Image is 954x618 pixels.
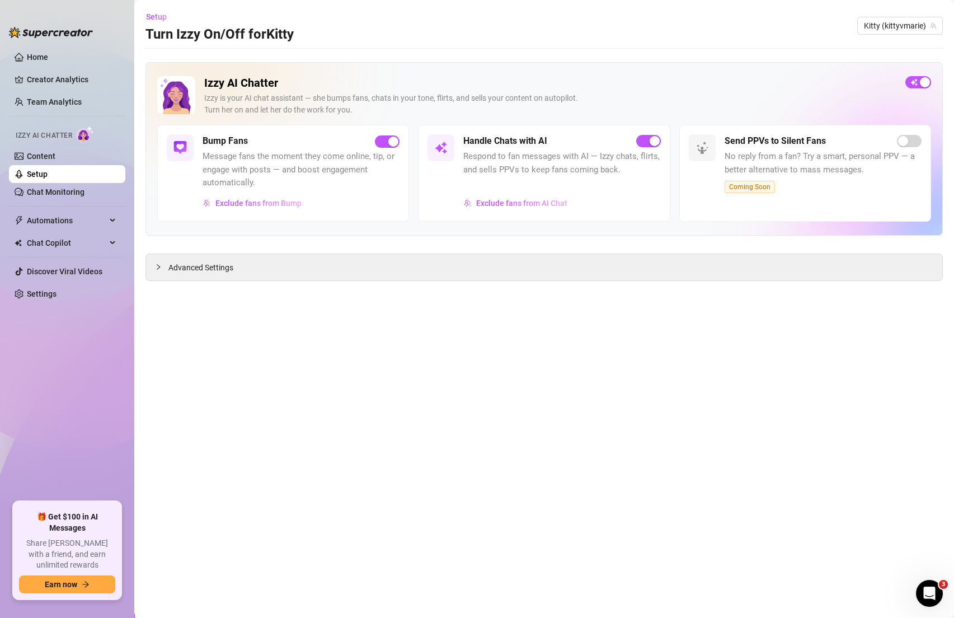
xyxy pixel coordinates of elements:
img: svg%3e [434,141,448,154]
a: Discover Viral Videos [27,267,102,276]
a: Home [27,53,48,62]
p: Learn about our AI Chatter - Izzy [11,168,199,180]
img: Chat Copilot [15,239,22,247]
p: Answers to your common questions [11,296,199,307]
a: Team Analytics [27,97,82,106]
span: 13 articles [11,310,52,321]
span: Exclude fans from AI Chat [476,199,567,208]
span: thunderbolt [15,216,24,225]
span: 3 [939,580,948,589]
h5: Send PPVs to Silent Fans [725,134,826,148]
p: Billing [11,339,199,351]
p: Frequently Asked Questions [11,282,199,293]
span: Exclude fans from Bump [215,199,302,208]
button: Exclude fans from AI Chat [463,194,568,212]
span: Setup [146,12,167,21]
button: News [168,349,224,394]
span: collapsed [155,264,162,270]
p: Learn about the Supercreator platform and its features [11,226,199,250]
img: svg%3e [173,141,187,154]
span: Advanced Settings [168,261,233,274]
a: Chat Monitoring [27,188,84,196]
iframe: Intercom live chat [916,580,943,607]
span: No reply from a fan? Try a smart, personal PPV — a better alternative to mass messages. [725,150,922,176]
p: Getting Started [11,97,199,109]
h5: Bump Fans [203,134,248,148]
span: Chat Copilot [27,234,106,252]
span: Respond to fan messages with AI — Izzy chats, flirts, and sells PPVs to keep fans coming back. [463,150,660,176]
button: Help [112,349,168,394]
span: 13 articles [11,252,52,264]
p: CRM, Chatting and Management Tools [11,212,199,224]
span: Message fans the moment they come online, tip, or engage with posts — and boost engagement automa... [203,150,400,190]
button: Exclude fans from Bump [203,194,302,212]
span: Kitty (kittyvmarie) [864,17,936,34]
span: Coming Soon [725,181,775,193]
span: Home [16,377,39,385]
span: 5 articles [11,125,48,137]
input: Search for help [7,29,217,51]
span: Automations [27,212,106,230]
p: Onboarding to Supercreator [11,111,199,123]
span: team [930,22,937,29]
span: Earn now [45,580,77,589]
h5: Handle Chats with AI [463,134,547,148]
a: Setup [27,170,48,179]
span: News [185,377,206,385]
span: Messages [65,377,104,385]
h1: Help [98,5,128,24]
img: Izzy AI Chatter [157,76,195,114]
span: Help [130,377,150,385]
img: logo-BBDzfeDw.svg [9,27,93,38]
span: arrow-right [82,580,90,588]
div: Izzy is your AI chat assistant — she bumps fans, chats in your tone, flirts, and sells your conte... [204,92,896,116]
div: Close [196,4,217,25]
span: 3 articles [11,182,48,194]
img: svg%3e [695,141,709,154]
img: AI Chatter [77,126,94,142]
span: Share [PERSON_NAME] with a friend, and earn unlimited rewards [19,538,115,571]
button: Earn nowarrow-right [19,575,115,593]
a: Content [27,152,55,161]
div: collapsed [155,261,168,273]
button: Messages [56,349,112,394]
span: 🎁 Get $100 in AI Messages [19,512,115,533]
a: Settings [27,289,57,298]
div: Search for helpSearch for help [7,29,217,51]
img: svg%3e [203,199,211,207]
p: Izzy - AI Chatter [11,154,199,166]
h2: 5 collections [11,65,213,78]
img: svg%3e [464,199,472,207]
span: Izzy AI Chatter [16,130,72,141]
h3: Turn Izzy On/Off for Kitty [145,26,294,44]
h2: Izzy AI Chatter [204,76,896,90]
a: Creator Analytics [27,71,116,88]
button: Setup [145,8,176,26]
